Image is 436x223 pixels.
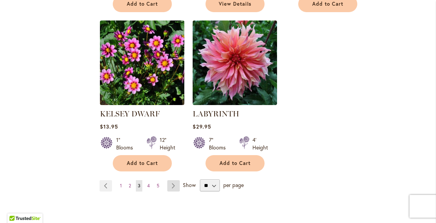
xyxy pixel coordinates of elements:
[209,136,230,151] div: 7" Blooms
[193,20,277,105] img: Labyrinth
[252,136,268,151] div: 4' Height
[127,1,158,7] span: Add to Cart
[129,183,131,188] span: 2
[118,180,124,192] a: 1
[100,109,160,118] a: KELSEY DWARF
[127,160,158,166] span: Add to Cart
[116,136,137,151] div: 1" Blooms
[193,123,211,130] span: $29.95
[183,181,196,188] span: Show
[100,99,184,107] a: KELSEY DWARF
[100,20,184,105] img: KELSEY DWARF
[193,99,277,107] a: Labyrinth
[223,181,244,188] span: per page
[120,183,122,188] span: 1
[138,183,140,188] span: 3
[193,109,239,118] a: LABYRINTH
[113,155,172,171] button: Add to Cart
[147,183,150,188] span: 4
[220,160,251,166] span: Add to Cart
[312,1,343,7] span: Add to Cart
[6,196,27,217] iframe: Launch Accessibility Center
[100,123,118,130] span: $13.95
[127,180,133,192] a: 2
[145,180,152,192] a: 4
[160,136,175,151] div: 12" Height
[155,180,161,192] a: 5
[219,1,251,7] span: View Details
[157,183,159,188] span: 5
[206,155,265,171] button: Add to Cart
